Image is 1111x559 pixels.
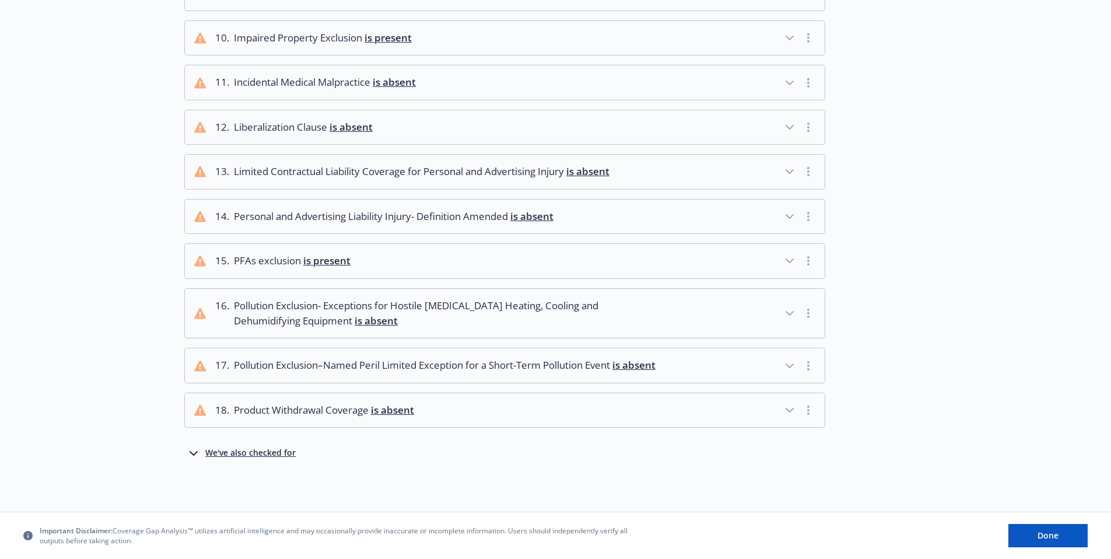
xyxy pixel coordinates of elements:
[40,526,635,546] span: Coverage Gap Analysis™ utilizes artificial intelligence and may occasionally provide inaccurate o...
[215,403,229,418] div: 18 .
[234,403,414,418] span: Product Withdrawal Coverage
[185,155,825,188] button: 13.Limited Contractual Liability Coverage for Personal and Advertising Injury is absent
[215,209,229,224] div: 14 .
[187,446,296,460] button: We've also checked for
[234,75,416,90] span: Incidental Medical Malpractice
[185,348,825,382] button: 17.Pollution Exclusion–Named Peril Limited Exception for a Short-Term Pollution Event is absent
[234,253,351,268] span: PFAs exclusion
[215,358,229,373] div: 17 .
[185,21,825,55] button: 10.Impaired Property Exclusion is present
[215,30,229,46] div: 10 .
[234,298,660,329] span: Pollution Exclusion- Exceptions for Hostile [MEDICAL_DATA] Heating, Cooling and Dehumidifying Equ...
[215,164,229,179] div: 13 .
[185,110,825,144] button: 12.Liberalization Clause is absent
[234,358,656,373] span: Pollution Exclusion–Named Peril Limited Exception for a Short-Term Pollution Event
[612,358,656,372] span: is absent
[566,165,609,178] span: is absent
[185,65,825,99] button: 11.Incidental Medical Malpractice is absent
[185,289,825,338] button: 16.Pollution Exclusion- Exceptions for Hostile [MEDICAL_DATA] Heating, Cooling and Dehumidifying ...
[373,75,416,89] span: is absent
[365,31,412,44] span: is present
[185,393,825,427] button: 18.Product Withdrawal Coverage is absent
[234,30,412,46] span: Impaired Property Exclusion
[371,403,414,417] span: is absent
[40,526,113,536] span: Important Disclaimer:
[510,209,553,223] span: is absent
[234,164,609,179] span: Limited Contractual Liability Coverage for Personal and Advertising Injury
[1038,530,1059,541] span: Done
[215,298,229,329] div: 16 .
[215,120,229,135] div: 12 .
[185,244,825,278] button: 15.PFAs exclusion is present
[185,200,825,233] button: 14.Personal and Advertising Liability Injury- Definition Amended is absent
[215,253,229,268] div: 15 .
[355,314,398,327] span: is absent
[330,120,373,134] span: is absent
[234,209,553,224] span: Personal and Advertising Liability Injury- Definition Amended
[303,254,351,267] span: is present
[215,75,229,90] div: 11 .
[234,120,373,135] span: Liberalization Clause
[205,446,296,460] div: We've also checked for
[1008,524,1088,547] button: Done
